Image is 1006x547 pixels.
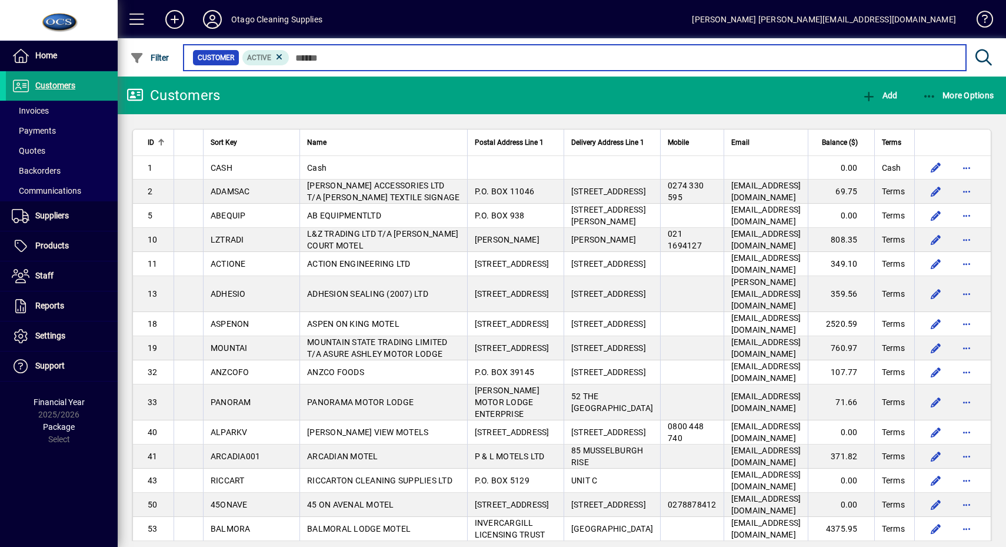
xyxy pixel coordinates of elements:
[731,422,801,443] span: [EMAIL_ADDRESS][DOMAIN_NAME]
[882,426,905,438] span: Terms
[668,229,702,250] span: 021 1694127
[35,301,64,310] span: Reports
[957,284,976,303] button: More options
[668,500,717,509] span: 0278878412
[731,494,801,515] span: [EMAIL_ADDRESS][DOMAIN_NAME]
[211,319,249,329] span: ASPENON
[957,339,976,357] button: More options
[211,427,248,437] span: ALPARKV
[571,427,646,437] span: [STREET_ADDRESS]
[571,187,646,196] span: [STREET_ADDRESS]
[808,517,874,541] td: 4375.95
[731,253,801,274] span: [EMAIL_ADDRESS][DOMAIN_NAME]
[12,166,61,175] span: Backorders
[957,314,976,333] button: More options
[882,210,905,221] span: Terms
[882,234,905,246] span: Terms
[731,136,749,149] span: Email
[6,291,118,321] a: Reports
[571,259,646,268] span: [STREET_ADDRESS]
[307,337,448,359] span: MOUNTAIN STATE TRADING LIMITED T/A ASURE ASHLEY MOTOR LODGE
[12,126,56,135] span: Payments
[882,475,905,486] span: Terms
[957,393,976,412] button: More options
[148,452,158,461] span: 41
[307,181,459,202] span: [PERSON_NAME] ACCESSORIES LTD T/A [PERSON_NAME] TEXTILE SIGNAGE
[882,318,905,330] span: Terms
[475,289,549,299] span: [STREET_ADDRESS]
[307,229,458,250] span: L&Z TRADING LTD T/A [PERSON_NAME] COURT MOTEL
[882,258,905,270] span: Terms
[475,367,535,377] span: P.O. BOX 39145
[571,136,644,149] span: Delivery Address Line 1
[927,363,945,382] button: Edit
[882,136,901,149] span: Terms
[927,423,945,442] button: Edit
[475,518,545,539] span: INVERCARGILL LICENSING TRUST
[571,319,646,329] span: [STREET_ADDRESS]
[927,230,945,249] button: Edit
[148,319,158,329] span: 18
[130,53,169,62] span: Filter
[43,422,75,432] span: Package
[307,476,452,485] span: RICCARTON CLEANING SUPPLIES LTD
[957,206,976,225] button: More options
[571,367,646,377] span: [STREET_ADDRESS]
[211,235,244,244] span: LZTRADI
[475,235,539,244] span: [PERSON_NAME]
[957,230,976,249] button: More options
[35,211,69,220] span: Suppliers
[968,2,991,41] a: Knowledge Base
[307,397,414,407] span: PANORAMA MOTOR LODGE
[307,452,378,461] span: ARCADIAN MOTEL
[927,393,945,412] button: Edit
[307,319,399,329] span: ASPEN ON KING MOTEL
[882,366,905,378] span: Terms
[126,86,220,105] div: Customers
[571,500,646,509] span: [STREET_ADDRESS]
[808,493,874,517] td: 0.00
[808,360,874,384] td: 107.77
[668,136,717,149] div: Mobile
[731,337,801,359] span: [EMAIL_ADDRESS][DOMAIN_NAME]
[808,384,874,420] td: 71.66
[571,392,653,413] span: 52 THE [GEOGRAPHIC_DATA]
[957,158,976,177] button: More options
[731,392,801,413] span: [EMAIL_ADDRESS][DOMAIN_NAME]
[475,343,549,353] span: [STREET_ADDRESS]
[882,396,905,408] span: Terms
[148,187,152,196] span: 2
[34,397,85,407] span: Financial Year
[927,495,945,514] button: Edit
[882,450,905,462] span: Terms
[475,211,525,220] span: P.O. BOX 938
[475,136,544,149] span: Postal Address Line 1
[731,229,801,250] span: [EMAIL_ADDRESS][DOMAIN_NAME]
[307,259,411,268] span: ACTION ENGINEERING LTD
[211,343,248,353] span: MOUNTAI
[6,41,118,71] a: Home
[571,205,646,226] span: [STREET_ADDRESS][PERSON_NAME]
[307,500,394,509] span: 45 ON AVENAL MOTEL
[6,141,118,161] a: Quotes
[571,524,653,533] span: [GEOGRAPHIC_DATA]
[6,201,118,231] a: Suppliers
[35,241,69,250] span: Products
[927,339,945,357] button: Edit
[859,85,900,106] button: Add
[475,319,549,329] span: [STREET_ADDRESS]
[211,259,246,268] span: ACTIONE
[211,211,246,220] span: ABEQUIP
[148,259,158,268] span: 11
[35,271,54,280] span: Staff
[475,452,545,461] span: P & L MOTELS LTD
[882,162,901,174] span: Cash
[571,343,646,353] span: [STREET_ADDRESS]
[475,386,539,419] span: [PERSON_NAME] MOTOR LODGE ENTERPRISE
[148,476,158,485] span: 43
[211,397,251,407] span: PANORAM
[882,185,905,197] span: Terms
[882,499,905,510] span: Terms
[927,182,945,201] button: Edit
[307,136,460,149] div: Name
